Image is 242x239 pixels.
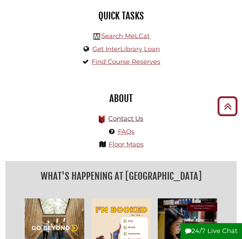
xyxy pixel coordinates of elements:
a: Floor Maps [109,141,144,148]
a: Find Course Reserves [92,58,160,66]
h2: What's Happening at [GEOGRAPHIC_DATA] [11,168,231,184]
a: Back to Top [215,100,240,112]
a: Search MeLCat [101,32,150,40]
a: FAQs [118,128,134,136]
h2: About [11,92,231,104]
img: Hekman Library Logo [93,33,100,40]
a: Get InterLibrary Loan [92,45,160,53]
a: Contact Us [108,115,143,123]
h2: Quick Tasks [11,10,231,22]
